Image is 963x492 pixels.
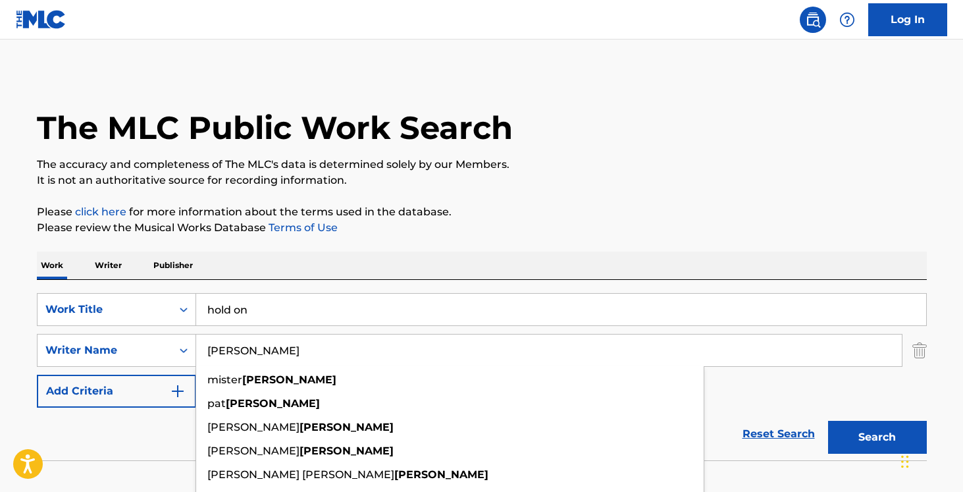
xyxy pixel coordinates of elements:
p: Publisher [149,252,197,279]
img: Delete Criterion [912,334,927,367]
strong: [PERSON_NAME] [242,373,336,386]
img: 9d2ae6d4665cec9f34b9.svg [170,383,186,399]
strong: [PERSON_NAME] [226,397,320,410]
div: Help [834,7,860,33]
p: Please for more information about the terms used in the database. [37,204,927,220]
div: Work Title [45,302,164,317]
button: Search [828,421,927,454]
a: Public Search [800,7,826,33]
span: [PERSON_NAME] [PERSON_NAME] [207,468,394,481]
span: [PERSON_NAME] [207,421,299,433]
p: Writer [91,252,126,279]
a: Reset Search [736,420,821,449]
span: pat [207,397,226,410]
img: MLC Logo [16,10,66,29]
span: [PERSON_NAME] [207,445,299,457]
strong: [PERSON_NAME] [299,421,394,433]
img: help [839,12,855,28]
span: mister [207,373,242,386]
p: The accuracy and completeness of The MLC's data is determined solely by our Members. [37,157,927,173]
form: Search Form [37,293,927,460]
a: Terms of Use [266,221,338,234]
h1: The MLC Public Work Search [37,108,513,148]
div: Drag [901,442,909,481]
strong: [PERSON_NAME] [299,445,394,457]
iframe: Chat Widget [897,429,963,492]
p: Work [37,252,67,279]
a: click here [75,205,126,218]
button: Add Criteria [37,375,196,408]
p: It is not an authoritative source for recording information. [37,173,927,188]
div: Writer Name [45,342,164,358]
a: Log In [868,3,947,36]
p: Please review the Musical Works Database [37,220,927,236]
strong: [PERSON_NAME] [394,468,488,481]
img: search [805,12,821,28]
